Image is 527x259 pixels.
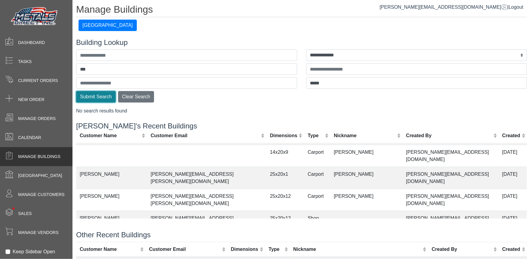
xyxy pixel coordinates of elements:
div: | [380,4,523,11]
td: 14x20x9 [266,145,304,167]
td: 25x20x1 [266,167,304,189]
td: [DATE] [499,189,527,211]
h4: Other Recent Buildings [76,231,527,239]
a: [PERSON_NAME][EMAIL_ADDRESS][DOMAIN_NAME] [380,5,507,10]
h4: [PERSON_NAME]'s Recent Buildings [76,122,527,131]
div: Nickname [293,246,421,253]
div: Dimensions [270,132,297,139]
button: Submit Search [76,91,116,103]
td: [PERSON_NAME][EMAIL_ADDRESS][DOMAIN_NAME] [403,167,499,189]
td: [PERSON_NAME][EMAIL_ADDRESS][DOMAIN_NAME] [403,189,499,211]
div: No search results found [76,107,527,115]
span: [GEOGRAPHIC_DATA] [18,172,62,179]
div: Created [502,132,520,139]
img: Metals Direct Inc Logo [9,5,60,28]
h1: Manage Buildings [76,4,527,17]
div: Customer Name [80,132,140,139]
td: [DATE] [499,167,527,189]
span: • [6,199,21,218]
button: Clear Search [118,91,154,103]
span: Manage Vendors [18,229,59,236]
span: Tasks [18,58,32,65]
td: [PERSON_NAME] [76,167,147,189]
span: Dashboard [18,39,45,46]
td: [PERSON_NAME] [330,189,402,211]
div: Type [308,132,323,139]
td: [PERSON_NAME] [76,211,147,233]
td: 25x20x12 [266,189,304,211]
td: Carport [304,167,330,189]
td: [PERSON_NAME] [330,167,402,189]
button: [GEOGRAPHIC_DATA] [79,20,137,31]
td: [PERSON_NAME][EMAIL_ADDRESS][PERSON_NAME][DOMAIN_NAME] [147,167,266,189]
div: Nickname [334,132,396,139]
td: [DATE] [499,211,527,233]
h4: Building Lookup [76,38,527,47]
div: Created [502,246,520,253]
span: Sales [18,210,32,217]
span: Manage Buildings [18,153,60,160]
div: Type [269,246,283,253]
div: Created By [432,246,492,253]
div: Dimensions [231,246,258,253]
label: Keep Sidebar Open [13,248,55,255]
div: Customer Email [151,132,260,139]
td: Carport [304,189,330,211]
span: Calendar [18,134,41,141]
div: Customer Email [149,246,220,253]
a: [GEOGRAPHIC_DATA] [79,23,137,28]
td: Carport [304,145,330,167]
td: 25x20x12 [266,211,304,233]
span: Logout [509,5,523,10]
td: Shop [304,211,330,233]
td: [PERSON_NAME][EMAIL_ADDRESS][PERSON_NAME][DOMAIN_NAME] [147,189,266,211]
td: [PERSON_NAME] [330,145,402,167]
span: Manage Customers [18,191,65,198]
span: New Order [18,96,44,103]
td: [PERSON_NAME][EMAIL_ADDRESS][PERSON_NAME][DOMAIN_NAME] [147,211,266,233]
span: Current Orders [18,77,58,84]
div: Customer Name [80,246,139,253]
span: Manage Orders [18,115,56,122]
td: [DATE] [499,145,527,167]
td: [PERSON_NAME] [76,189,147,211]
td: [PERSON_NAME][EMAIL_ADDRESS][DOMAIN_NAME] [403,211,499,233]
div: Created By [406,132,492,139]
td: [PERSON_NAME][EMAIL_ADDRESS][DOMAIN_NAME] [403,145,499,167]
